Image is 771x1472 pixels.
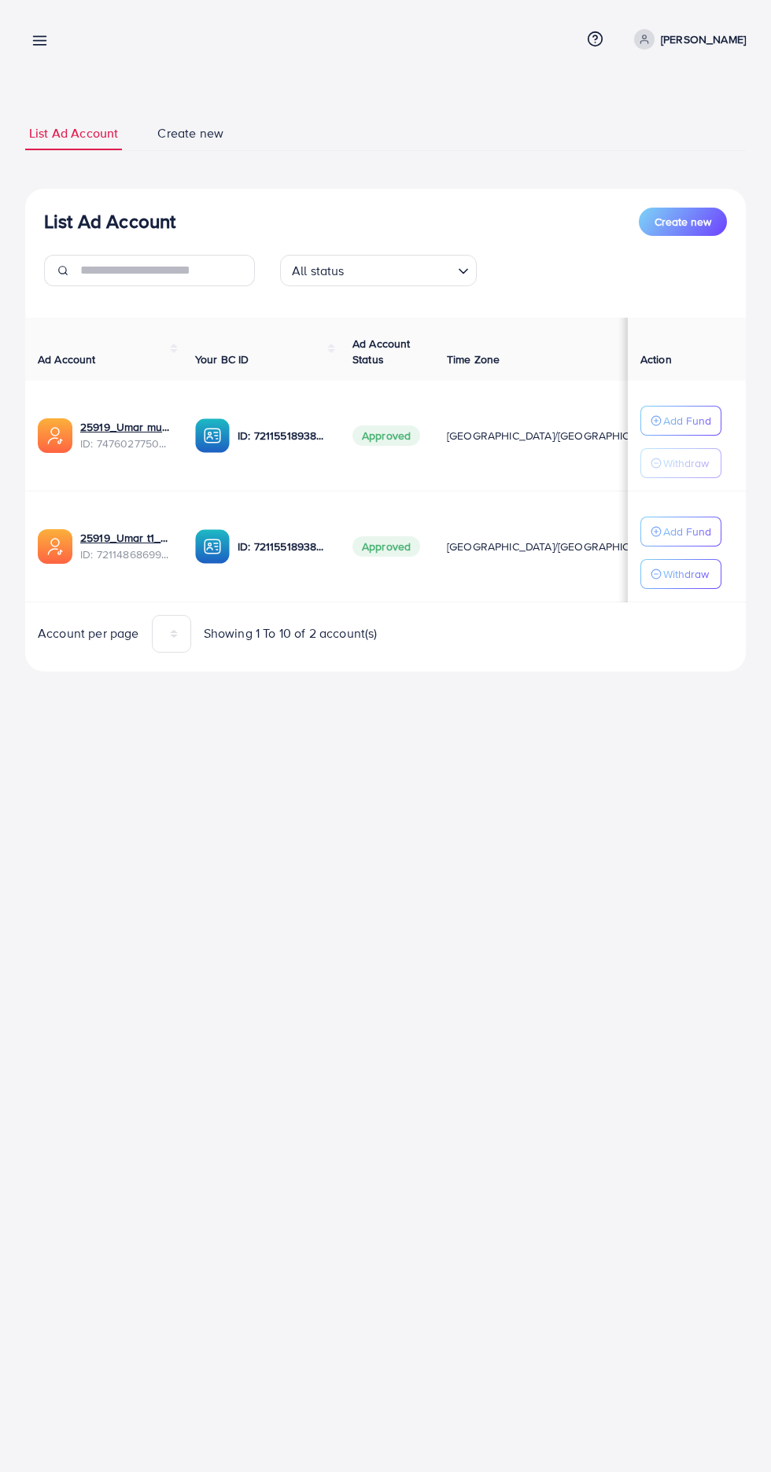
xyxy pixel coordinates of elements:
[640,517,721,546] button: Add Fund
[640,351,672,367] span: Action
[663,565,709,583] p: Withdraw
[349,256,452,282] input: Search for option
[195,529,230,564] img: ic-ba-acc.ded83a64.svg
[663,454,709,473] p: Withdraw
[204,624,378,642] span: Showing 1 To 10 of 2 account(s)
[195,418,230,453] img: ic-ba-acc.ded83a64.svg
[80,419,170,451] div: <span class='underline'>25919_Umar mumtaz_1740648371024</span></br>7476027750877626369
[447,428,666,443] span: [GEOGRAPHIC_DATA]/[GEOGRAPHIC_DATA]
[661,30,746,49] p: [PERSON_NAME]
[38,351,96,367] span: Ad Account
[352,336,411,367] span: Ad Account Status
[38,624,139,642] span: Account per page
[639,208,727,236] button: Create new
[655,214,711,230] span: Create new
[663,411,711,430] p: Add Fund
[640,406,721,436] button: Add Fund
[280,255,477,286] div: Search for option
[447,351,500,367] span: Time Zone
[640,559,721,589] button: Withdraw
[238,426,327,445] p: ID: 7211551893808545793
[38,418,72,453] img: ic-ads-acc.e4c84228.svg
[44,210,175,233] h3: List Ad Account
[80,530,170,546] a: 25919_Umar t1_1679070383896
[352,536,420,557] span: Approved
[80,419,170,435] a: 25919_Umar mumtaz_1740648371024
[238,537,327,556] p: ID: 7211551893808545793
[628,29,746,50] a: [PERSON_NAME]
[195,351,249,367] span: Your BC ID
[80,530,170,562] div: <span class='underline'>25919_Umar t1_1679070383896</span></br>7211486869945712641
[663,522,711,541] p: Add Fund
[29,124,118,142] span: List Ad Account
[80,546,170,562] span: ID: 7211486869945712641
[352,425,420,446] span: Approved
[289,259,348,282] span: All status
[640,448,721,478] button: Withdraw
[157,124,223,142] span: Create new
[80,436,170,451] span: ID: 7476027750877626369
[447,539,666,554] span: [GEOGRAPHIC_DATA]/[GEOGRAPHIC_DATA]
[38,529,72,564] img: ic-ads-acc.e4c84228.svg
